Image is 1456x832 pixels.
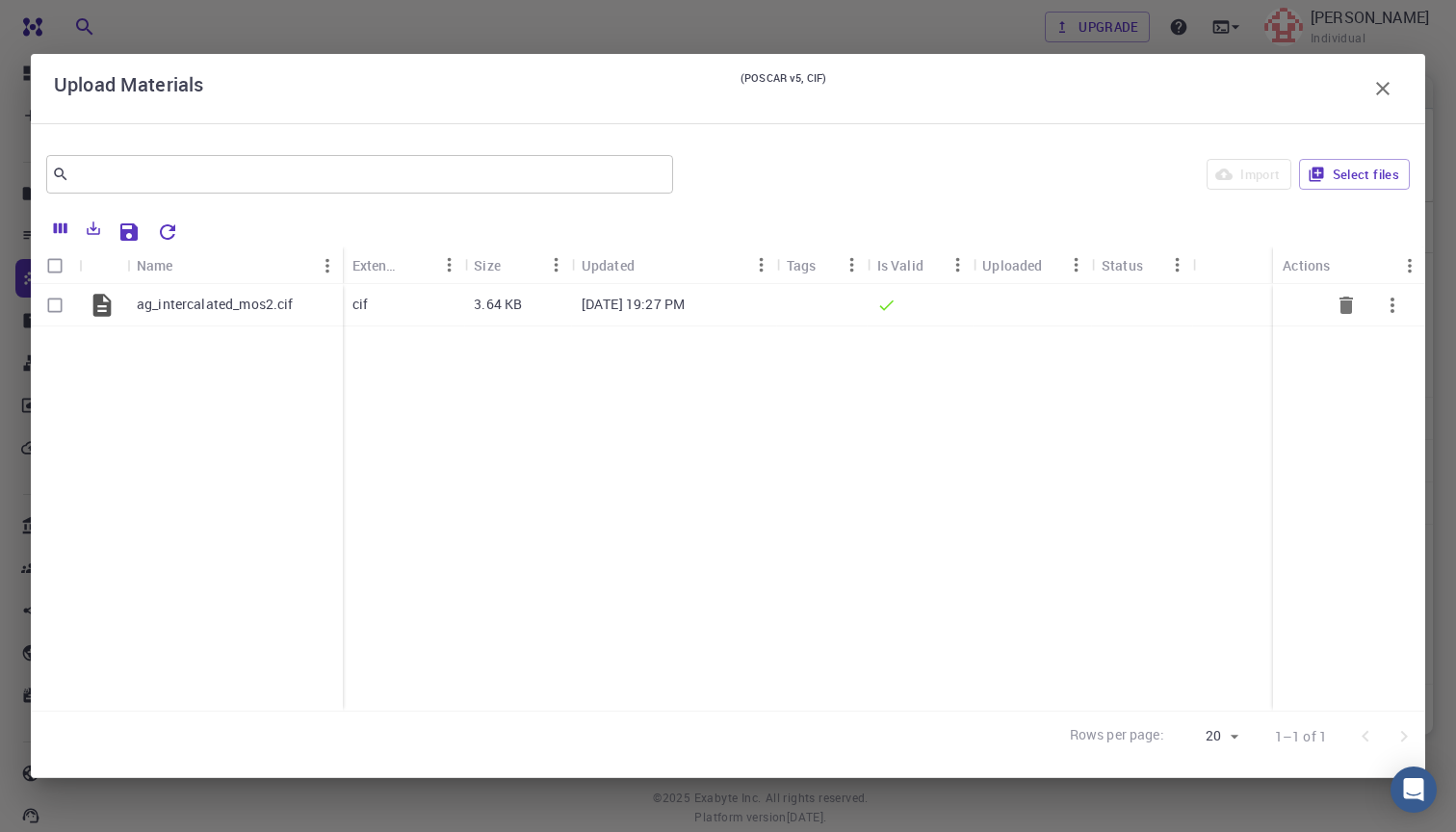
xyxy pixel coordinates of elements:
[582,247,635,284] div: Updated
[1283,247,1330,284] div: Actions
[837,249,868,280] button: Menu
[474,247,501,284] div: Size
[403,249,433,280] button: Sort
[1061,249,1092,280] button: Menu
[343,247,465,284] div: Extension
[77,213,110,244] button: Export
[582,295,685,314] p: [DATE] 19:27 PM
[868,247,974,284] div: Is Valid
[464,247,572,284] div: Size
[137,247,173,284] div: Name
[1092,247,1193,284] div: Status
[1162,249,1193,280] button: Menu
[1172,722,1244,750] div: 20
[746,249,777,280] button: Menu
[942,249,973,280] button: Menu
[741,69,826,108] small: (POSCAR v5, CIF)
[352,247,403,284] div: Extension
[541,249,572,280] button: Menu
[973,247,1092,284] div: Uploaded
[137,295,294,314] p: ag_intercalated_mos2.cif
[110,213,148,251] button: Save Explorer Settings
[1275,727,1327,746] p: 1–1 of 1
[1273,247,1425,284] div: Actions
[1391,767,1437,813] div: Open Intercom Messenger
[787,247,817,284] div: Tags
[148,213,187,251] button: Reset Explorer Settings
[501,249,532,280] button: Sort
[635,249,665,280] button: Sort
[312,250,343,281] button: Menu
[982,247,1042,284] div: Uploaded
[1299,159,1410,190] button: Select files
[877,247,923,284] div: Is Valid
[1070,725,1164,747] p: Rows per page:
[127,247,343,284] div: Name
[572,247,777,284] div: Updated
[352,295,368,314] p: cif
[1102,247,1143,284] div: Status
[1394,250,1425,281] button: Menu
[79,247,127,284] div: Icon
[40,13,110,31] span: Support
[777,247,868,284] div: Tags
[1323,282,1369,328] button: Delete
[44,213,77,244] button: Columns
[433,249,464,280] button: Menu
[474,295,522,314] p: 3.64 KB
[54,69,1402,108] div: Upload Materials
